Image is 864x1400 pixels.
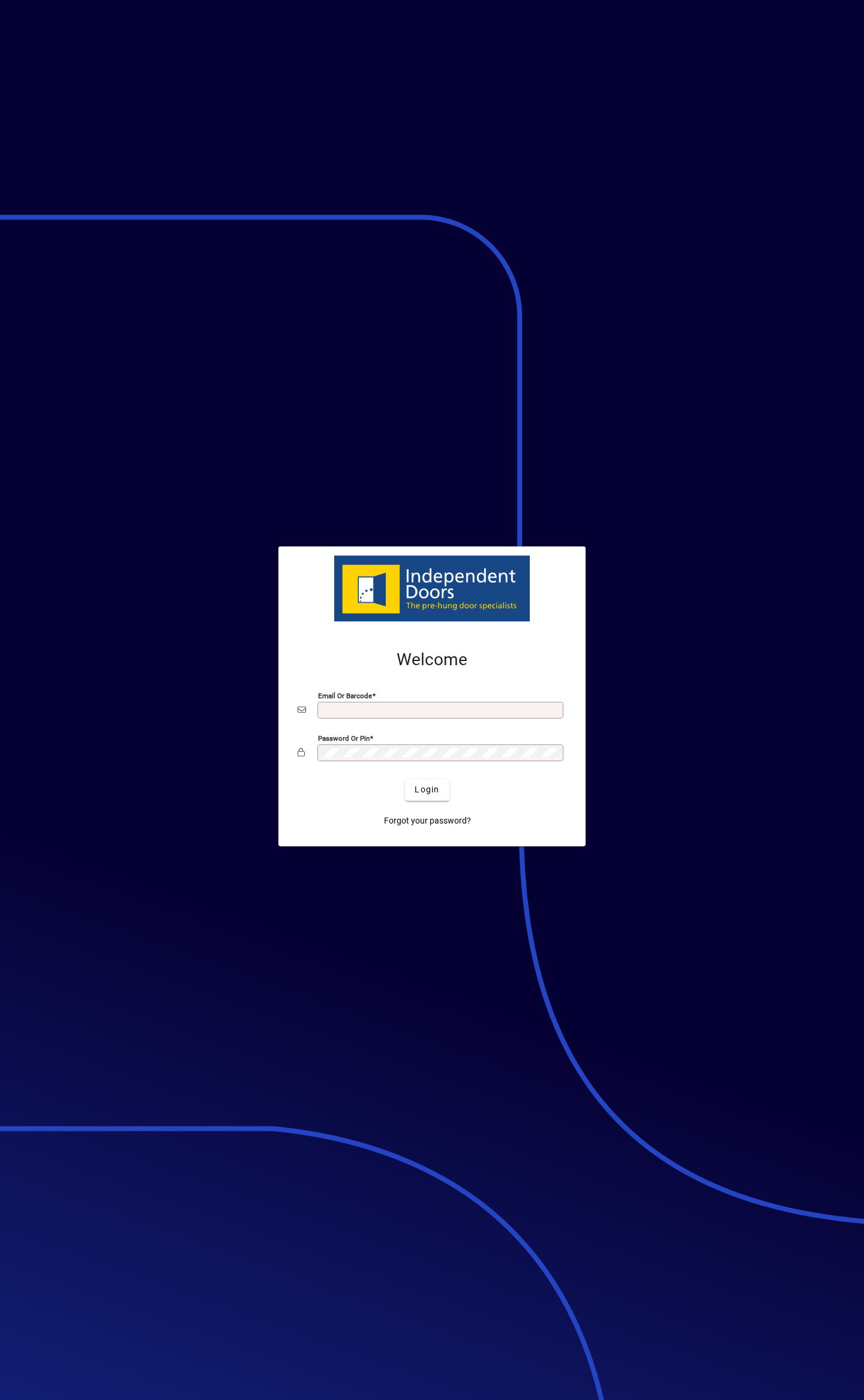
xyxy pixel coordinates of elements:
[384,815,471,827] span: Forgot your password?
[379,810,476,832] a: Forgot your password?
[318,691,372,699] mat-label: Email or Barcode
[415,783,439,796] span: Login
[298,650,566,670] h2: Welcome
[405,779,449,801] button: Login
[318,734,370,742] mat-label: Password or Pin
